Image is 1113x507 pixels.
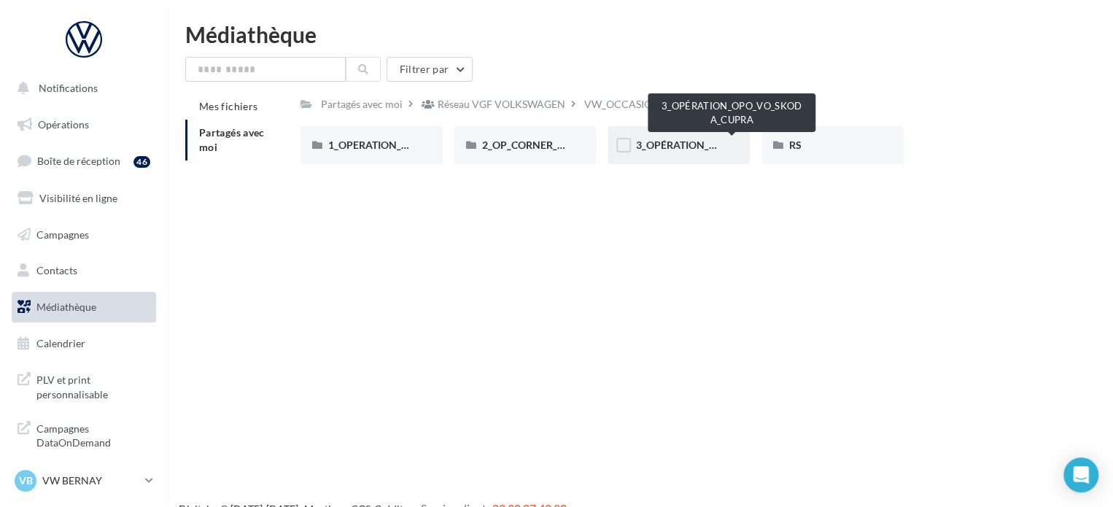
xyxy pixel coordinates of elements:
div: 46 [133,156,150,168]
a: Calendrier [9,328,159,359]
a: Contacts [9,255,159,286]
a: Visibilité en ligne [9,183,159,214]
span: Partagés avec moi [199,126,265,153]
a: Opérations [9,109,159,140]
span: Campagnes [36,228,89,240]
span: Visibilité en ligne [39,192,117,204]
span: VW_OCCASIONS_GARAN... [584,97,713,112]
span: Notifications [39,82,98,94]
span: 2_OP_CORNER_BEV [482,139,577,151]
span: Opérations [38,118,89,131]
div: Partagés avec moi [321,97,403,112]
div: Open Intercom Messenger [1063,457,1098,492]
a: Campagnes [9,220,159,250]
a: PLV et print personnalisable [9,364,159,407]
span: Campagnes DataOnDemand [36,419,150,450]
span: Boîte de réception [37,155,120,167]
a: VB VW BERNAY [12,467,156,495]
div: 3_OPÉRATION_OPO_VO_SKODA_CUPRA [648,93,815,132]
div: Réseau VGF VOLKSWAGEN [438,97,565,112]
button: Filtrer par [387,57,473,82]
span: RS [789,139,802,151]
a: Boîte de réception46 [9,145,159,177]
div: Médiathèque [185,23,1095,45]
a: Médiathèque [9,292,159,322]
span: Calendrier [36,337,85,349]
span: 3_OPÉRATION_OPO_VO_SKODA_CUPRA [635,139,829,151]
span: Médiathèque [36,301,96,313]
span: VB [19,473,33,488]
span: PLV et print personnalisable [36,370,150,401]
span: 1_OPERATION_Dispo_immédiate [328,139,480,151]
span: Mes fichiers [199,100,257,112]
p: VW BERNAY [42,473,139,488]
button: Notifications [9,73,153,104]
span: Contacts [36,264,77,276]
a: Campagnes DataOnDemand [9,413,159,456]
